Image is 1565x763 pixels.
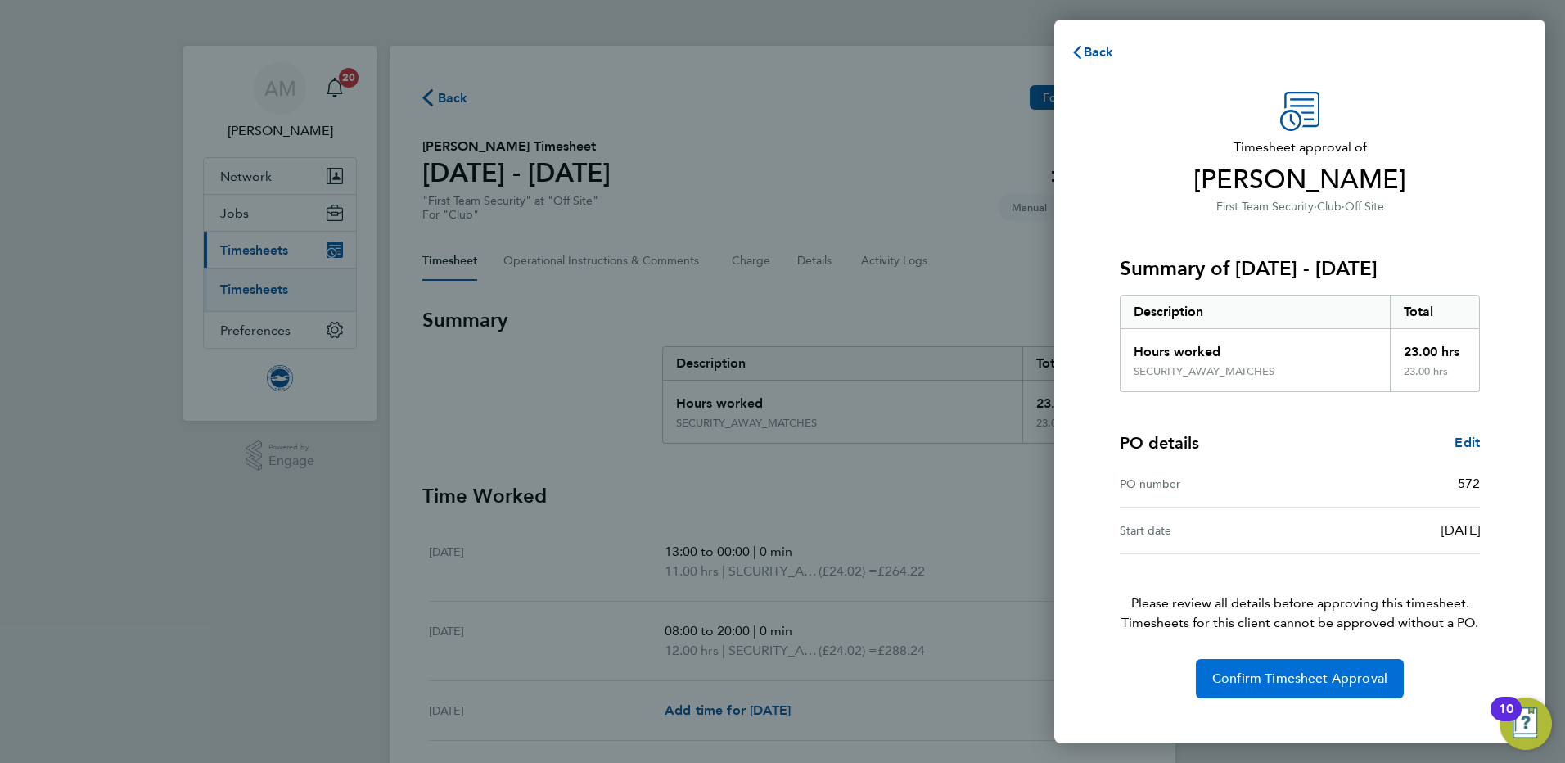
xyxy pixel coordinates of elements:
[1345,200,1384,214] span: Off Site
[1499,709,1513,730] div: 10
[1455,433,1480,453] a: Edit
[1121,296,1390,328] div: Description
[1455,435,1480,450] span: Edit
[1134,365,1274,378] div: SECURITY_AWAY_MATCHES
[1216,200,1314,214] span: First Team Security
[1196,659,1404,698] button: Confirm Timesheet Approval
[1120,474,1300,494] div: PO number
[1390,329,1480,365] div: 23.00 hrs
[1121,329,1390,365] div: Hours worked
[1120,521,1300,540] div: Start date
[1120,255,1480,282] h3: Summary of [DATE] - [DATE]
[1390,296,1480,328] div: Total
[1100,613,1500,633] span: Timesheets for this client cannot be approved without a PO.
[1054,36,1130,69] button: Back
[1120,295,1480,392] div: Summary of 01 - 31 Aug 2025
[1084,44,1114,60] span: Back
[1317,200,1342,214] span: Club
[1100,554,1500,633] p: Please review all details before approving this timesheet.
[1120,138,1480,157] span: Timesheet approval of
[1120,431,1199,454] h4: PO details
[1342,200,1345,214] span: ·
[1314,200,1317,214] span: ·
[1458,476,1480,491] span: 572
[1212,670,1387,687] span: Confirm Timesheet Approval
[1500,698,1552,750] button: Open Resource Center, 10 new notifications
[1390,365,1480,391] div: 23.00 hrs
[1300,521,1480,540] div: [DATE]
[1120,164,1480,196] span: [PERSON_NAME]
